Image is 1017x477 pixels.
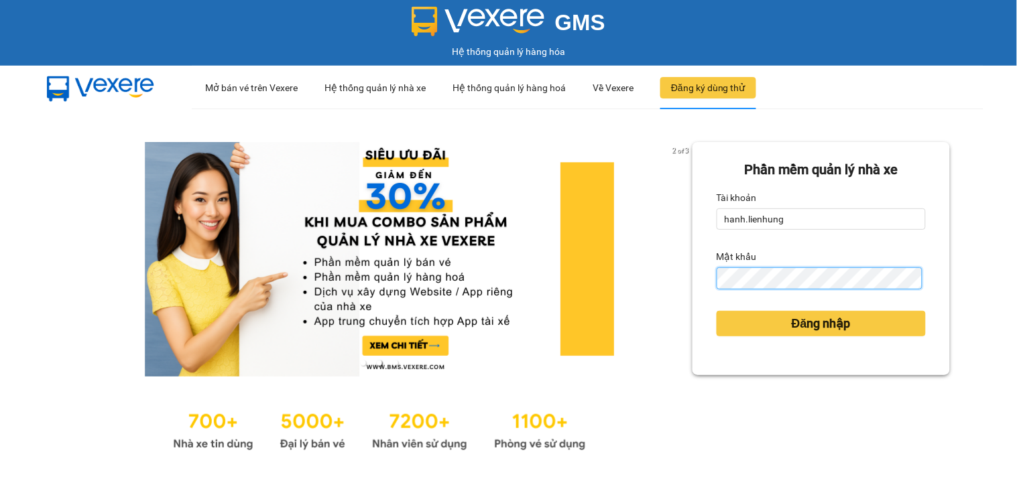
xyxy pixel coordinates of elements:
input: Tài khoản [717,208,926,230]
a: GMS [412,20,605,31]
span: GMS [555,10,605,35]
button: previous slide / item [67,142,86,377]
div: Hệ thống quản lý nhà xe [324,66,426,109]
li: slide item 2 [377,360,382,366]
div: Về Vexere [593,66,634,109]
li: slide item 3 [393,360,398,366]
img: mbUUG5Q.png [34,66,168,110]
span: Đăng nhập [792,314,851,333]
img: logo 2 [412,7,544,36]
div: Mở bán vé trên Vexere [205,66,298,109]
div: Hệ thống quản lý hàng hoá [453,66,566,109]
button: Đăng ký dùng thử [660,77,756,98]
div: Phần mềm quản lý nhà xe [717,159,926,180]
img: Statistics.png [173,403,586,454]
label: Mật khẩu [717,246,757,267]
span: Đăng ký dùng thử [671,80,745,95]
button: Đăng nhập [717,311,926,336]
label: Tài khoản [717,187,757,208]
input: Mật khẩu [717,267,923,289]
li: slide item 1 [361,360,366,366]
button: next slide / item [674,142,693,377]
div: Hệ thống quản lý hàng hóa [3,44,1014,59]
p: 2 of 3 [669,142,693,159]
